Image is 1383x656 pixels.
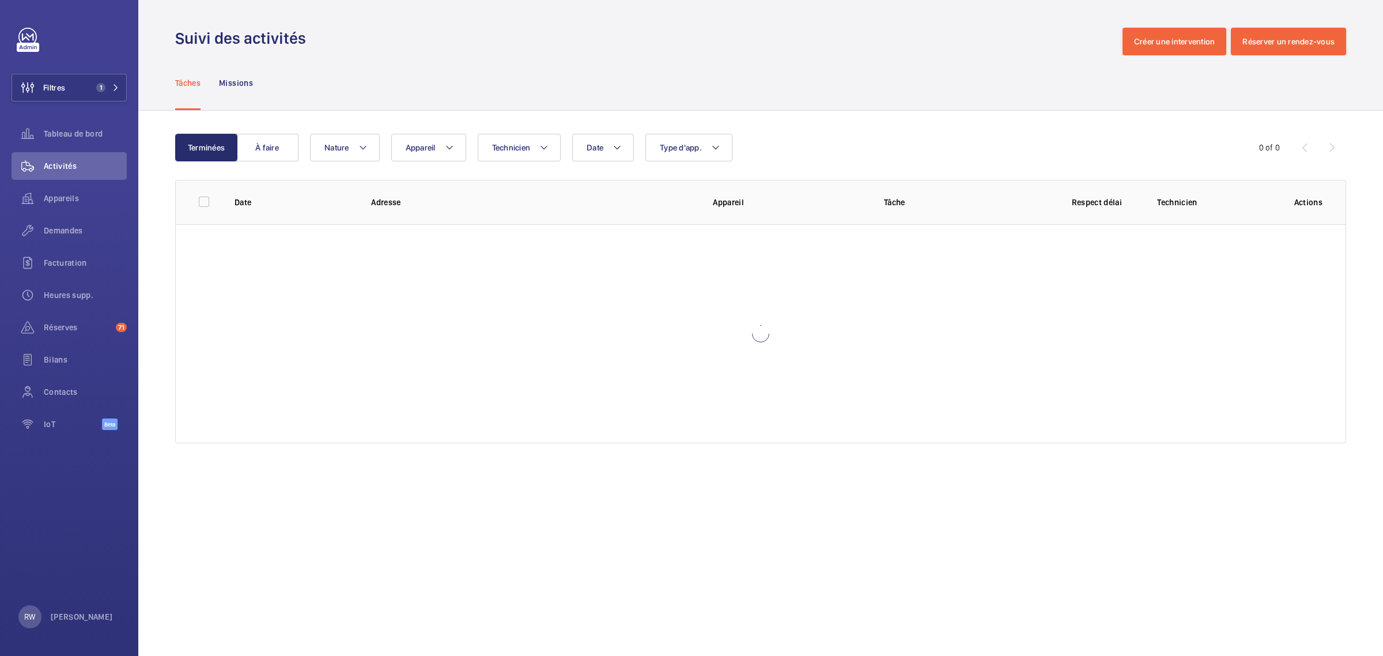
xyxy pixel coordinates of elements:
[44,386,127,398] span: Contacts
[44,354,127,365] span: Bilans
[1123,28,1227,55] button: Créer une intervention
[1055,197,1139,208] p: Respect délai
[44,322,111,333] span: Réserves
[235,197,353,208] p: Date
[44,193,127,204] span: Appareils
[51,611,113,623] p: [PERSON_NAME]
[324,143,349,152] span: Nature
[1231,28,1346,55] button: Réserver un rendez-vous
[116,323,127,332] span: 71
[175,134,237,161] button: Terminées
[478,134,561,161] button: Technicien
[645,134,732,161] button: Type d'app.
[1157,197,1275,208] p: Technicien
[1259,142,1280,153] div: 0 of 0
[713,197,866,208] p: Appareil
[310,134,380,161] button: Nature
[43,82,65,93] span: Filtres
[391,134,466,161] button: Appareil
[44,128,127,140] span: Tableau de bord
[175,28,313,49] h1: Suivi des activités
[44,257,127,269] span: Facturation
[572,134,634,161] button: Date
[175,77,201,89] p: Tâches
[371,197,694,208] p: Adresse
[44,289,127,301] span: Heures supp.
[660,143,702,152] span: Type d'app.
[406,143,436,152] span: Appareil
[884,197,1037,208] p: Tâche
[219,77,253,89] p: Missions
[102,419,118,430] span: Beta
[492,143,531,152] span: Technicien
[24,611,35,623] p: RW
[44,160,127,172] span: Activités
[12,74,127,101] button: Filtres1
[1294,197,1322,208] p: Actions
[44,225,127,236] span: Demandes
[96,83,105,92] span: 1
[587,143,603,152] span: Date
[44,419,102,430] span: IoT
[236,134,298,161] button: À faire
